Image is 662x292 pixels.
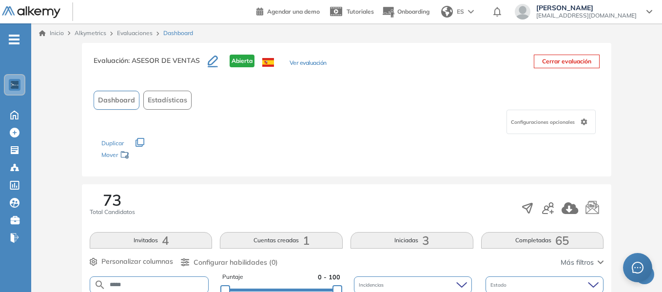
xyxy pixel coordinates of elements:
[632,262,643,273] span: message
[490,281,508,289] span: Estado
[350,232,473,249] button: Iniciadas3
[222,273,243,282] span: Puntaje
[468,10,474,14] img: arrow
[117,29,153,37] a: Evaluaciones
[9,39,19,40] i: -
[94,55,208,75] h3: Evaluación
[536,12,637,19] span: [EMAIL_ADDRESS][DOMAIN_NAME]
[94,279,106,291] img: SEARCH_ALT
[534,55,600,68] button: Cerrar evaluación
[101,147,199,165] div: Mover
[347,8,374,15] span: Tutoriales
[90,208,135,216] span: Total Candidatos
[290,58,327,69] button: Ver evaluación
[90,256,173,267] button: Personalizar columnas
[75,29,106,37] span: Alkymetrics
[506,110,596,134] div: Configuraciones opcionales
[98,95,135,105] span: Dashboard
[561,257,594,268] span: Más filtros
[94,91,139,110] button: Dashboard
[267,8,320,15] span: Agendar una demo
[220,232,343,249] button: Cuentas creadas1
[511,118,577,126] span: Configuraciones opcionales
[536,4,637,12] span: [PERSON_NAME]
[230,55,254,67] span: Abierta
[561,257,604,268] button: Más filtros
[128,56,200,65] span: : ASESOR DE VENTAS
[181,257,278,268] button: Configurar habilidades (0)
[2,6,60,19] img: Logo
[382,1,429,22] button: Onboarding
[194,257,278,268] span: Configurar habilidades (0)
[318,273,340,282] span: 0 - 100
[457,7,464,16] span: ES
[441,6,453,18] img: world
[256,5,320,17] a: Agendar una demo
[101,256,173,267] span: Personalizar columnas
[163,29,193,38] span: Dashboard
[397,8,429,15] span: Onboarding
[481,232,604,249] button: Completadas65
[90,232,213,249] button: Invitados4
[11,81,19,89] img: https://assets.alkemy.org/workspaces/1802/d452bae4-97f6-47ab-b3bf-1c40240bc960.jpg
[148,95,187,105] span: Estadísticas
[143,91,192,110] button: Estadísticas
[101,139,124,147] span: Duplicar
[359,281,386,289] span: Incidencias
[39,29,64,38] a: Inicio
[262,58,274,67] img: ESP
[103,192,121,208] span: 73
